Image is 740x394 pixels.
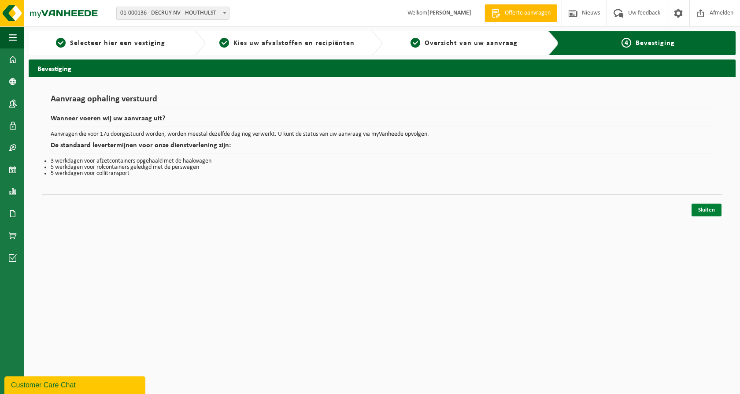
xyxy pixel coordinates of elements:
[51,115,714,127] h2: Wanneer voeren wij uw aanvraag uit?
[29,59,736,77] h2: Bevestiging
[485,4,557,22] a: Offerte aanvragen
[425,40,518,47] span: Overzicht van uw aanvraag
[51,95,714,108] h1: Aanvraag ophaling verstuurd
[427,10,471,16] strong: [PERSON_NAME]
[51,171,714,177] li: 5 werkdagen voor collitransport
[636,40,675,47] span: Bevestiging
[51,131,714,138] p: Aanvragen die voor 17u doorgestuurd worden, worden meestal dezelfde dag nog verwerkt. U kunt de s...
[210,38,364,48] a: 2Kies uw afvalstoffen en recipiënten
[56,38,66,48] span: 1
[51,164,714,171] li: 5 werkdagen voor rolcontainers geledigd met de perswagen
[233,40,355,47] span: Kies uw afvalstoffen en recipiënten
[33,38,188,48] a: 1Selecteer hier een vestiging
[387,38,541,48] a: 3Overzicht van uw aanvraag
[692,204,721,216] a: Sluiten
[51,158,714,164] li: 3 werkdagen voor afzetcontainers opgehaald met de haakwagen
[219,38,229,48] span: 2
[503,9,553,18] span: Offerte aanvragen
[70,40,165,47] span: Selecteer hier een vestiging
[411,38,420,48] span: 3
[4,375,147,394] iframe: chat widget
[622,38,631,48] span: 4
[51,142,714,154] h2: De standaard levertermijnen voor onze dienstverlening zijn:
[116,7,229,20] span: 01-000136 - DECRUY NV - HOUTHULST
[117,7,229,19] span: 01-000136 - DECRUY NV - HOUTHULST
